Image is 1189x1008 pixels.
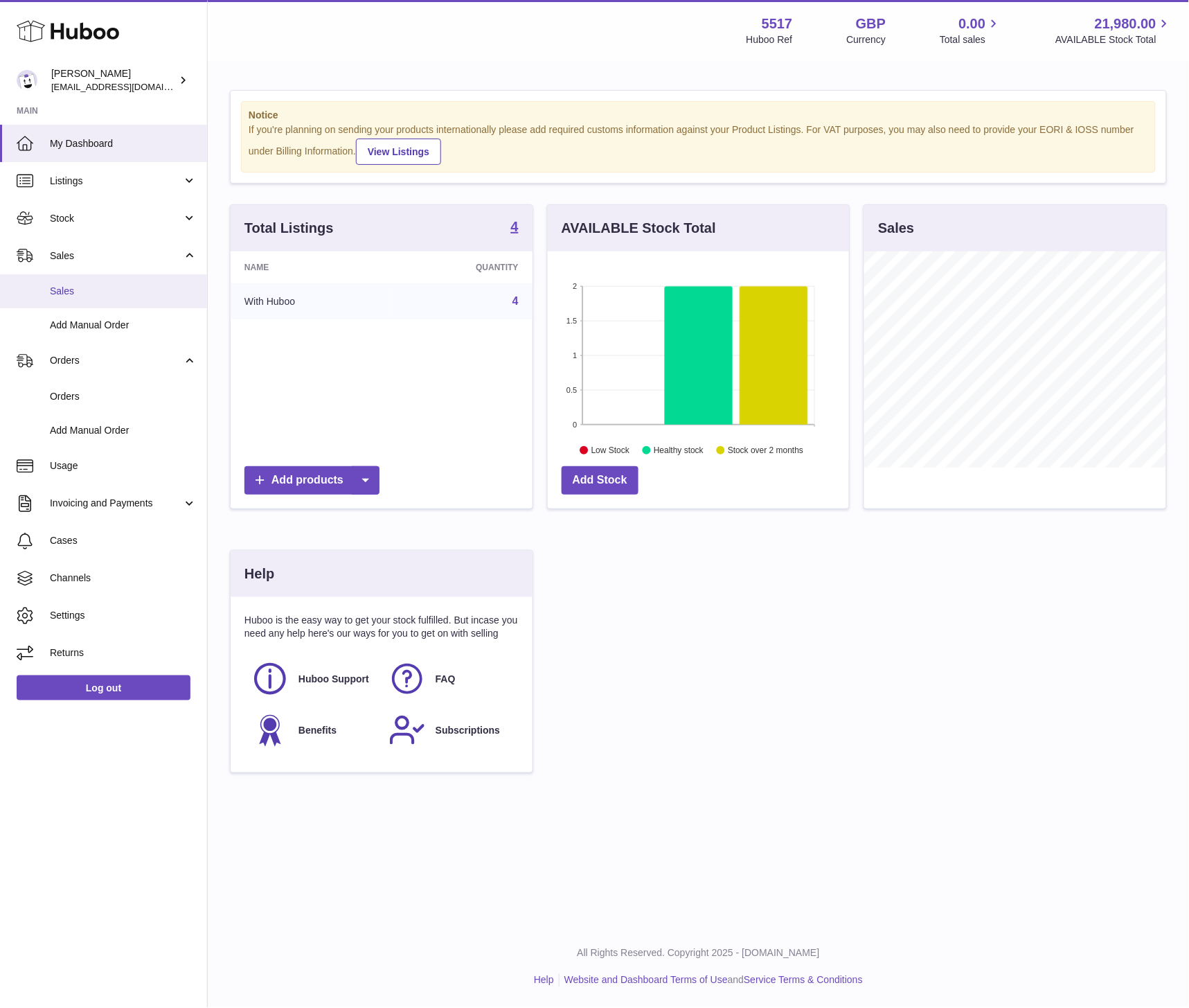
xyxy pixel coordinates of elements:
h3: Total Listings [244,219,334,238]
span: Huboo Support [298,673,369,686]
span: Usage [50,459,197,472]
div: If you're planning on sending your products internationally please add required customs informati... [249,123,1148,165]
span: Settings [50,609,197,622]
div: Huboo Ref [747,33,793,46]
text: 2 [573,282,577,290]
text: 0 [573,421,577,429]
span: Orders [50,354,182,367]
span: Channels [50,572,197,585]
a: Subscriptions [388,711,512,749]
a: Huboo Support [251,660,375,698]
span: Total sales [940,33,1001,46]
a: Benefits [251,711,375,749]
a: 4 [511,220,519,236]
text: 1.5 [566,317,577,325]
text: 0.5 [566,386,577,394]
span: Sales [50,249,182,263]
span: AVAILABLE Stock Total [1055,33,1172,46]
span: Subscriptions [436,724,500,737]
a: Website and Dashboard Terms of Use [564,975,728,986]
span: FAQ [436,673,456,686]
span: 21,980.00 [1095,15,1156,33]
text: Healthy stock [654,445,704,455]
h3: AVAILABLE Stock Total [562,219,716,238]
p: All Rights Reserved. Copyright 2025 - [DOMAIN_NAME] [219,947,1178,960]
th: Quantity [390,251,533,283]
strong: 4 [511,220,519,233]
span: Cases [50,534,197,547]
span: [EMAIL_ADDRESS][DOMAIN_NAME] [51,81,204,92]
a: 21,980.00 AVAILABLE Stock Total [1055,15,1172,46]
th: Name [231,251,390,283]
h3: Help [244,565,274,583]
a: 0.00 Total sales [940,15,1001,46]
a: View Listings [356,139,441,165]
text: Low Stock [591,445,630,455]
span: Benefits [298,724,337,737]
span: Listings [50,175,182,188]
span: Add Manual Order [50,319,197,332]
span: Stock [50,212,182,225]
td: With Huboo [231,283,390,319]
strong: Notice [249,109,1148,122]
a: Service Terms & Conditions [744,975,863,986]
a: FAQ [388,660,512,698]
a: Help [534,975,554,986]
a: Add products [244,466,379,495]
li: and [560,974,863,987]
text: 1 [573,351,577,360]
span: Add Manual Order [50,424,197,437]
span: My Dashboard [50,137,197,150]
strong: 5517 [762,15,793,33]
span: 0.00 [959,15,986,33]
span: Invoicing and Payments [50,497,182,510]
span: Sales [50,285,197,298]
img: alessiavanzwolle@hotmail.com [17,70,37,91]
span: Returns [50,646,197,660]
h3: Sales [878,219,914,238]
a: Log out [17,675,190,700]
strong: GBP [856,15,886,33]
div: Currency [847,33,886,46]
div: [PERSON_NAME] [51,67,176,94]
a: Add Stock [562,466,638,495]
p: Huboo is the easy way to get your stock fulfilled. But incase you need any help here's our ways f... [244,614,519,640]
a: 4 [512,295,519,307]
text: Stock over 2 months [728,445,803,455]
span: Orders [50,390,197,403]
